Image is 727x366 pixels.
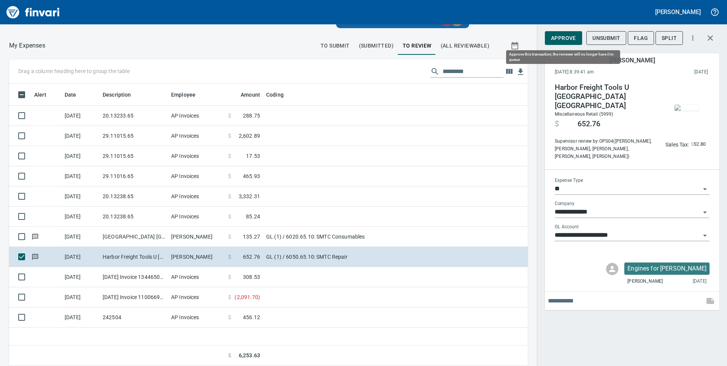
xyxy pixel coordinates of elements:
span: This charge was settled by the merchant and appears on the 2025/09/20 statement. [644,68,708,76]
button: [PERSON_NAME] [653,6,703,18]
span: To Review [403,41,432,51]
td: [DATE] Invoice 13446505-006 from Sunstate Equipment Co (1-30297) [100,267,168,287]
td: AP Invoices [168,126,225,146]
span: Approve [551,33,576,43]
p: Sales Tax: [665,141,689,148]
td: [DATE] [62,227,100,247]
td: AP Invoices [168,166,225,186]
td: [DATE] [62,207,100,227]
span: Split [662,33,677,43]
span: Amount [241,90,260,99]
span: Coding [266,90,284,99]
td: Harbor Freight Tools U [GEOGRAPHIC_DATA] [GEOGRAPHIC_DATA] [100,247,168,267]
span: ( 2,091.70 ) [235,293,260,301]
span: 465.93 [243,172,260,180]
button: Close transaction [701,29,719,47]
td: [DATE] [62,166,100,186]
span: $ [228,313,231,321]
span: 652.76 [578,119,600,129]
button: Sales Tax:$52.80 [664,138,708,150]
span: [PERSON_NAME] [627,278,663,285]
span: Supervisor review by: OPS04 ([PERSON_NAME], [PERSON_NAME], [PERSON_NAME], [PERSON_NAME], [PERSON_... [555,138,658,161]
button: More [684,30,701,46]
span: Description [103,90,141,99]
span: 85.24 [246,213,260,220]
span: $ [228,352,231,360]
span: 288.75 [243,112,260,119]
span: 3,332.31 [239,193,260,200]
span: This records your note into the expense. If you would like to send a message to an employee inste... [701,292,719,310]
img: receipts%2Ftapani%2F2025-09-19%2FhHr4pQ9rZQXg0bIVbTbB0Wu9arr1__E5NUZ7QEoAUo65KfXdxcj_1.jpg [675,105,699,111]
span: 2,602.89 [239,132,260,140]
span: Has messages [31,254,39,259]
button: Open [700,184,710,194]
td: [DATE] [62,247,100,267]
span: Date [65,90,76,99]
span: 17.53 [246,152,260,160]
span: $ [228,233,231,240]
button: Flag [628,31,654,45]
td: [DATE] Invoice 11006698 from Cessco Inc (1-10167) [100,287,168,307]
td: [PERSON_NAME] [168,227,225,247]
td: GL (1) / 6020.65.10: SMTC Consumables [263,227,453,247]
span: $ [228,253,231,261]
span: $ [228,132,231,140]
td: [GEOGRAPHIC_DATA] [GEOGRAPHIC_DATA] [GEOGRAPHIC_DATA] [100,227,168,247]
span: Coding [266,90,294,99]
span: $ [228,293,231,301]
span: 52.80 [694,140,706,149]
span: $ [228,193,231,200]
td: 20.13238.65 [100,207,168,227]
td: [DATE] [62,126,100,146]
span: $ [228,213,231,220]
span: $ [228,152,231,160]
td: 20.13233.65 [100,106,168,126]
nav: breadcrumb [9,41,45,50]
td: [DATE] [62,106,100,126]
span: Employee [171,90,205,99]
td: AP Invoices [168,287,225,307]
span: $ [228,112,231,119]
button: Approve [545,31,582,45]
h5: [PERSON_NAME] [609,56,655,64]
td: 29.11015.65 [100,126,168,146]
span: $ [228,172,231,180]
button: Open [700,207,710,218]
span: 652.76 [243,253,260,261]
td: 242504 [100,307,168,328]
span: $ [691,140,694,149]
td: AP Invoices [168,307,225,328]
span: (All Reviewable) [441,41,489,51]
img: Finvari [5,3,62,21]
span: Unsubmit [592,33,620,43]
span: 135.27 [243,233,260,240]
span: To Submit [321,41,350,51]
span: Amount [231,90,260,99]
td: [DATE] [62,267,100,287]
button: Download Table [515,66,526,78]
span: $ [228,273,231,281]
td: AP Invoices [168,106,225,126]
span: Alert [34,90,46,99]
span: Has messages [31,234,39,239]
td: AP Invoices [168,207,225,227]
button: Open [700,230,710,241]
span: Date [65,90,86,99]
button: Choose columns to display [503,66,515,77]
span: $ [555,119,559,129]
td: [DATE] [62,307,100,328]
span: Description [103,90,131,99]
span: [DATE] [693,278,706,285]
td: AP Invoices [168,267,225,287]
label: Company [555,201,575,206]
span: Flag [634,33,648,43]
td: [DATE] [62,287,100,307]
td: 20.13238.65 [100,186,168,207]
button: Split [656,31,683,45]
td: AP Invoices [168,186,225,207]
span: AI confidence: 99.0% [691,140,706,149]
span: 6,253.63 [239,352,260,360]
p: Engines for [PERSON_NAME] [627,264,706,273]
span: Employee [171,90,195,99]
